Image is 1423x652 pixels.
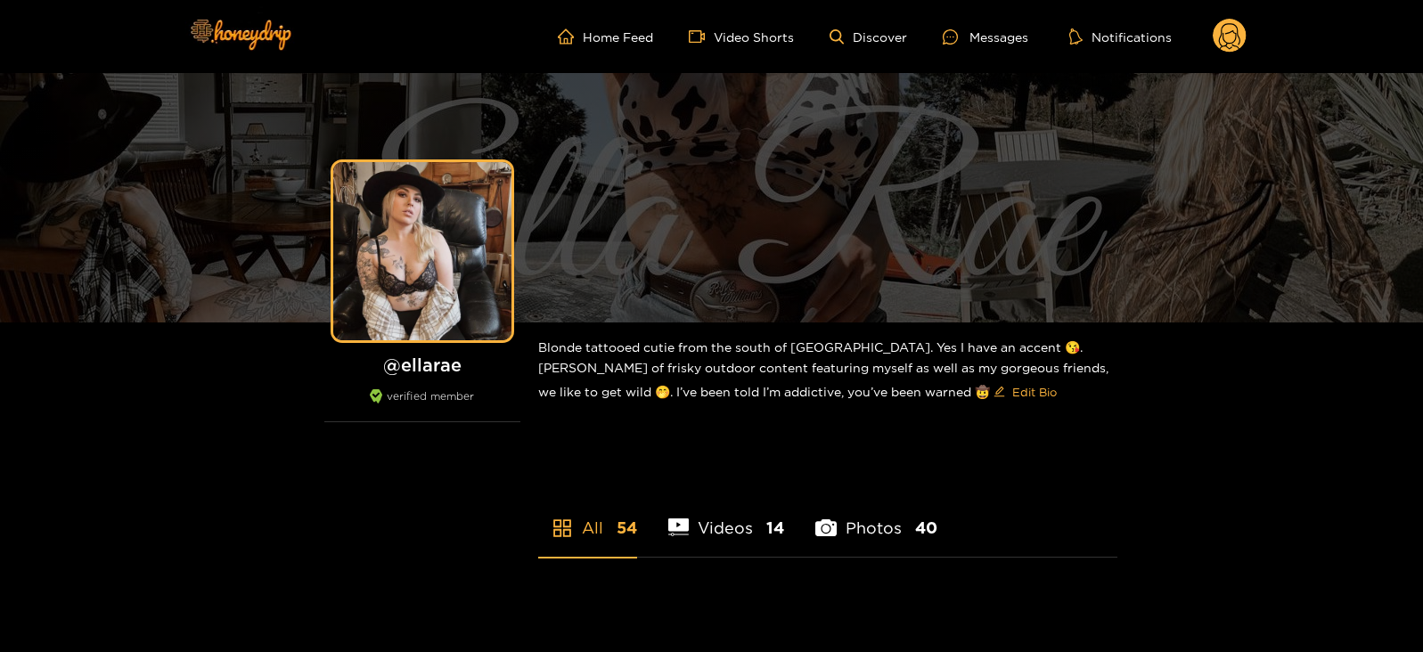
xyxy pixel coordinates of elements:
[830,29,907,45] a: Discover
[815,477,937,557] li: Photos
[324,354,520,376] h1: @ ellarae
[668,477,785,557] li: Videos
[766,517,784,539] span: 14
[538,322,1117,420] div: Blonde tattooed cutie from the south of [GEOGRAPHIC_DATA]. Yes I have an accent 😘. [PERSON_NAME] ...
[1012,383,1057,401] span: Edit Bio
[552,518,573,539] span: appstore
[538,477,637,557] li: All
[915,517,937,539] span: 40
[558,29,653,45] a: Home Feed
[689,29,794,45] a: Video Shorts
[943,27,1028,47] div: Messages
[1064,28,1177,45] button: Notifications
[994,386,1005,399] span: edit
[617,517,637,539] span: 54
[990,378,1060,406] button: editEdit Bio
[689,29,714,45] span: video-camera
[324,389,520,422] div: verified member
[558,29,583,45] span: home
